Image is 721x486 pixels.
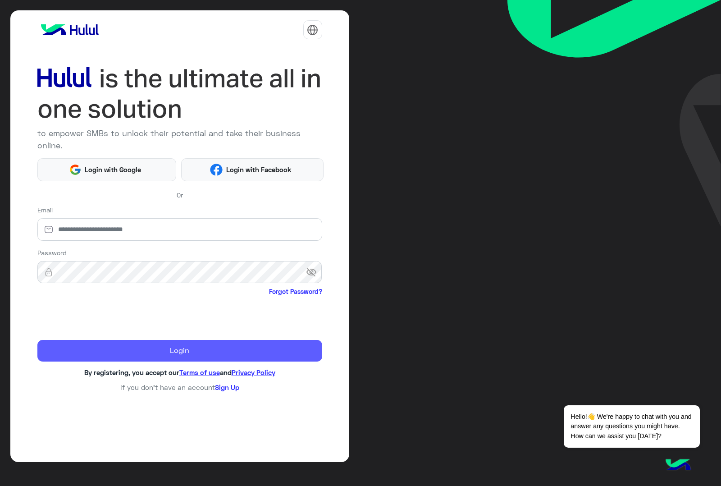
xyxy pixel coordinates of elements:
button: Login with Google [37,158,177,181]
h6: If you don’t have an account [37,383,322,391]
label: Password [37,248,67,257]
img: logo [37,21,102,39]
a: Sign Up [215,383,239,391]
button: Login with Facebook [181,158,324,181]
span: Hello!👋 We're happy to chat with you and answer any questions you might have. How can we assist y... [564,405,699,448]
img: hululLoginTitle_EN.svg [37,63,322,124]
a: Privacy Policy [232,368,275,376]
img: email [37,225,60,234]
iframe: reCAPTCHA [37,298,174,333]
img: hulul-logo.png [662,450,694,481]
span: Or [177,190,183,200]
img: lock [37,268,60,277]
span: Login with Google [82,165,145,175]
a: Forgot Password? [269,287,322,296]
img: Facebook [210,164,223,176]
label: Email [37,205,53,215]
span: and [220,368,232,376]
span: By registering, you accept our [84,368,179,376]
span: Login with Facebook [223,165,295,175]
img: tab [307,24,318,36]
button: Login [37,340,322,362]
span: visibility_off [306,264,322,280]
a: Terms of use [179,368,220,376]
img: Google [69,164,82,176]
p: to empower SMBs to unlock their potential and take their business online. [37,127,322,151]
